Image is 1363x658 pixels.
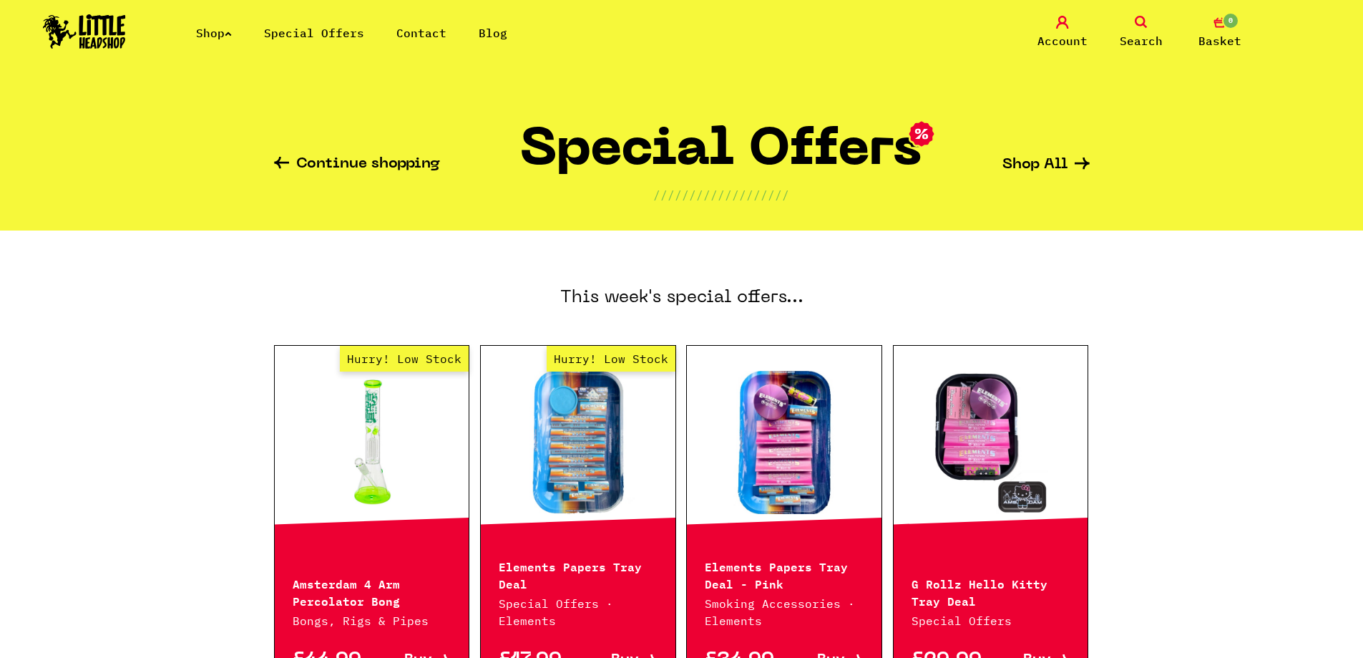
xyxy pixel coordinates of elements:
[479,26,507,40] a: Blog
[1222,12,1239,29] span: 0
[1037,32,1088,49] span: Account
[274,157,440,173] a: Continue shopping
[481,371,675,514] a: Hurry! Low Stock
[196,26,232,40] a: Shop
[499,595,658,629] p: Special Offers · Elements
[653,186,789,203] p: ///////////////////
[912,574,1070,609] p: G Rollz Hello Kitty Tray Deal
[705,595,864,629] p: Smoking Accessories · Elements
[1105,16,1177,49] a: Search
[293,574,451,609] p: Amsterdam 4 Arm Percolator Bong
[499,557,658,591] p: Elements Papers Tray Deal
[43,14,126,49] img: Little Head Shop Logo
[264,26,364,40] a: Special Offers
[1198,32,1241,49] span: Basket
[340,346,469,372] span: Hurry! Low Stock
[396,26,446,40] a: Contact
[705,557,864,591] p: Elements Papers Tray Deal - Pink
[520,127,922,186] h1: Special Offers
[293,612,451,629] p: Bongs, Rigs & Pipes
[275,371,469,514] a: Hurry! Low Stock
[547,346,675,372] span: Hurry! Low Stock
[1120,32,1163,49] span: Search
[274,231,1090,345] h3: This week's special offers...
[1002,158,1090,173] a: Shop All
[1184,16,1256,49] a: 0 Basket
[912,612,1070,629] p: Special Offers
